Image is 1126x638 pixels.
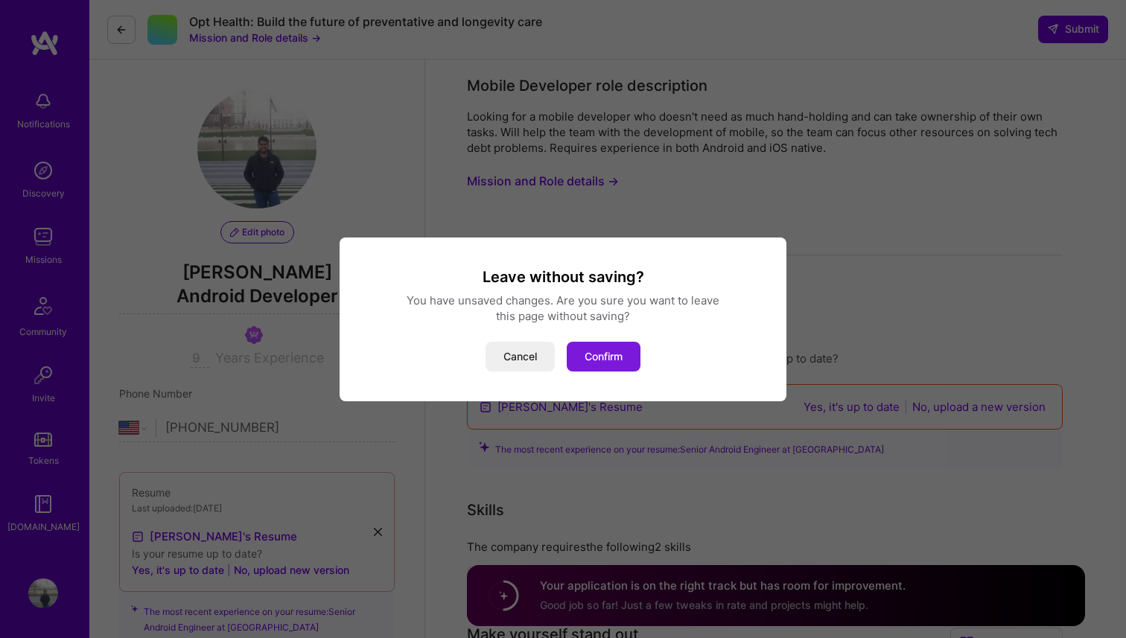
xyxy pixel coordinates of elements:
button: Cancel [486,342,555,371]
h3: Leave without saving? [357,267,769,287]
div: modal [340,237,786,401]
button: Confirm [567,342,640,371]
div: You have unsaved changes. Are you sure you want to leave [357,293,769,308]
div: this page without saving? [357,308,769,324]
